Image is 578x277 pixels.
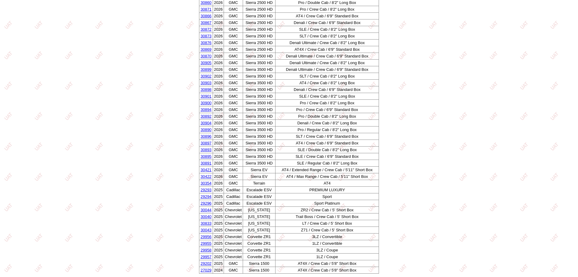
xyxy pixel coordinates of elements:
[213,180,224,187] td: 2026
[201,0,211,5] a: 30860
[213,106,224,113] td: 2026
[224,66,243,73] td: GMC
[224,53,243,60] td: GMC
[224,267,243,274] td: GMC
[213,220,224,227] td: 2025
[213,173,224,180] td: 2026
[243,234,275,240] td: Corvette ZR1
[224,19,243,26] td: GMC
[213,167,224,173] td: 2026
[201,261,211,266] a: 29202
[275,173,379,180] td: AT4 / Max Range / Crew Cab / 5'11" Short Box
[243,13,275,19] td: Sierra 2500 HD
[213,100,224,106] td: 2026
[275,106,379,113] td: Pro / Crew Cab / 6'9" Standard Box
[243,140,275,147] td: Sierra 3500 HD
[201,34,211,38] a: 30873
[213,46,224,53] td: 2026
[224,6,243,13] td: GMC
[201,208,211,212] a: 30044
[243,6,275,13] td: Sierra 2500 HD
[201,168,211,172] a: 30421
[243,100,275,106] td: Sierra 3500 HD
[224,254,243,260] td: Chevrolet
[275,187,379,193] td: PREMIUM LUXURY
[213,187,224,193] td: 2025
[201,101,211,105] a: 30900
[224,247,243,254] td: Chevrolet
[275,113,379,120] td: Pro / Double Cab / 8'2" Long Box
[201,201,211,206] a: 29296
[275,153,379,160] td: SLE / Crew Cab / 6'9" Standard Box
[275,120,379,126] td: Denali / Crew Cab / 8'2" Long Box
[275,6,379,13] td: Pro / Crew Cab / 8'2" Long Box
[275,234,379,240] td: 3LZ / Convertible
[201,40,211,45] a: 30876
[243,53,275,60] td: Sierra 2500 HD
[243,180,275,187] td: Terrain
[275,247,379,254] td: 3LZ / Coupe
[201,161,211,165] a: 30891
[275,100,379,106] td: Pro / Crew Cab / 8'2" Long Box
[243,247,275,254] td: Corvette ZR1
[201,27,211,32] a: 30872
[201,74,211,78] a: 30902
[213,260,224,267] td: 2025
[224,207,243,213] td: Chevrolet
[201,188,211,192] a: 29293
[243,113,275,120] td: Sierra 3500 HD
[275,147,379,153] td: SLE / Double Cab / 8'2" Long Box
[275,160,379,167] td: SLE / Regular Cab / 8'2" Long Box
[201,214,211,219] a: 30040
[201,228,211,232] a: 30043
[201,194,211,199] a: 29294
[243,167,275,173] td: Sierra EV
[275,200,379,207] td: Sport Platinum
[224,227,243,234] td: Chevrolet
[275,227,379,234] td: Z71 / Crew Cab / 5' Short Box
[213,13,224,19] td: 2026
[213,153,224,160] td: 2026
[224,86,243,93] td: GMC
[201,67,211,72] a: 30899
[243,133,275,140] td: Sierra 3500 HD
[275,267,379,274] td: AT4X / Crew Cab / 5'8" Short Box
[243,200,275,207] td: Escalade ESV
[224,73,243,80] td: GMC
[224,40,243,46] td: GMC
[224,153,243,160] td: GMC
[275,207,379,213] td: ZR2 / Crew Cab / 5' Short Box
[243,193,275,200] td: Escalade ESV
[275,66,379,73] td: Denali Ultimate / Crew Cab / 6'9" Standard Box
[213,247,224,254] td: 2025
[201,7,211,12] a: 30871
[201,221,211,226] a: 30833
[201,268,211,272] a: 27029
[243,126,275,133] td: Sierra 3500 HD
[201,114,211,119] a: 30892
[243,19,275,26] td: Sierra 2500 HD
[275,180,379,187] td: AT4
[201,147,211,152] a: 30893
[224,133,243,140] td: GMC
[243,26,275,33] td: Sierra 2500 HD
[224,147,243,153] td: GMC
[213,234,224,240] td: 2025
[243,106,275,113] td: Sierra 3500 HD
[243,120,275,126] td: Sierra 3500 HD
[224,200,243,207] td: Cadillac
[224,13,243,19] td: GMC
[224,100,243,106] td: GMC
[275,213,379,220] td: Trail Boss / Crew Cab / 5' Short Box
[275,167,379,173] td: AT4 / Extended Range / Crew Cab / 5'11" Short Box
[224,180,243,187] td: GMC
[213,207,224,213] td: 2025
[213,6,224,13] td: 2026
[243,33,275,40] td: Sierra 2500 HD
[275,46,379,53] td: AT4X / Crew Cab / 6'9" Standard Box
[224,167,243,173] td: GMC
[243,260,275,267] td: Sierra 1500
[275,133,379,140] td: SLT / Crew Cab / 6'9" Standard Box
[201,141,211,145] a: 30897
[243,46,275,53] td: Sierra 2500 HD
